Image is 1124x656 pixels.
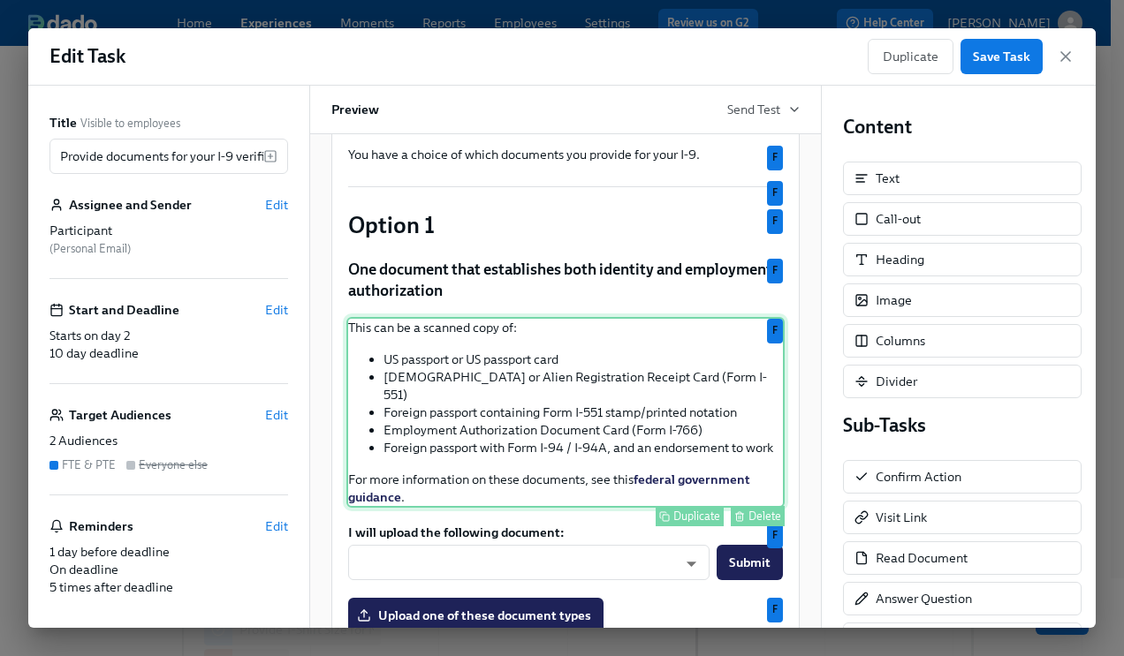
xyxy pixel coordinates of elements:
[265,517,288,535] button: Edit
[346,207,785,243] div: Option 1F
[265,301,288,319] button: Edit
[843,365,1082,398] div: Divider
[346,144,785,165] div: You have a choice of which documents you provide for your I-9.F
[843,114,1082,140] h4: Content
[263,149,277,163] svg: Insert text variable
[843,541,1082,575] div: Read Document
[767,598,783,622] div: Used by FTE & PTE audience
[49,222,288,239] div: Participant
[843,501,1082,534] div: Visit Link
[868,39,953,74] button: Duplicate
[346,596,785,635] div: Upload one of these document typesF
[69,405,171,425] h6: Target Audiences
[883,48,938,65] span: Duplicate
[49,432,288,449] div: 2 Audiences
[346,179,785,193] div: F
[961,39,1043,74] button: Save Task
[49,43,125,70] h1: Edit Task
[767,524,783,548] div: Used by FTE & PTE audience
[767,319,783,343] div: Used by FTE & PTE audience
[49,517,288,596] div: RemindersEdit1 day before deadlineOn deadline5 times after deadline
[876,590,972,607] div: Answer Question
[876,373,917,390] div: Divider
[139,456,208,473] div: Everyone else
[49,195,288,279] div: Assignee and SenderEditParticipant (Personal Email)
[49,242,131,255] span: ( Personal Email )
[843,582,1082,615] div: Answer Question
[727,101,800,118] button: Send Test
[49,543,288,561] div: 1 day before deadline
[748,509,781,523] div: Delete
[767,209,783,234] div: Used by FTE & PTE audience
[843,412,1082,439] h4: Sub-Tasks
[767,146,783,170] div: Used by FTE & PTE audience
[876,210,921,228] div: Call-out
[731,506,785,526] button: Delete
[49,300,288,384] div: Start and DeadlineEditStarts on day 210 day deadline
[69,517,133,536] h6: Reminders
[49,327,288,344] div: Starts on day 2
[49,561,288,578] div: On deadline
[49,405,288,495] div: Target AudiencesEdit2 AudiencesFTE & PTEEveryone else
[843,202,1082,236] div: Call-out
[265,406,288,424] button: Edit
[876,549,968,567] div: Read Document
[843,324,1082,358] div: Columns
[346,317,785,508] div: This can be a scanned copy of: US passport or US passport card [DEMOGRAPHIC_DATA] or Alien Regist...
[843,622,1082,656] div: Select Option
[265,196,288,214] button: Edit
[69,195,192,215] h6: Assignee and Sender
[767,181,783,206] div: Used by FTE & PTE audience
[346,522,785,582] div: I will upload the following document:​SubmitF
[843,283,1082,317] div: Image
[876,468,961,486] div: Confirm Action
[843,243,1082,276] div: Heading
[656,506,724,526] button: Duplicate
[346,257,785,303] div: One document that establishes both identity and employment authorizationF
[973,48,1030,65] span: Save Task
[49,345,139,361] span: 10 day deadline
[49,578,288,596] div: 5 times after deadline
[876,251,924,268] div: Heading
[876,509,927,526] div: Visit Link
[876,332,925,350] div: Columns
[767,259,783,283] div: Used by FTE & PTE audience
[843,460,1082,494] div: Confirm Action
[80,115,180,132] span: Visible to employees
[49,114,77,132] label: Title
[876,170,900,187] div: Text
[843,162,1082,195] div: Text
[876,291,912,309] div: Image
[62,456,116,473] div: FTE & PTE
[69,300,179,320] h6: Start and Deadline
[673,509,720,523] div: Duplicate
[331,100,379,119] h6: Preview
